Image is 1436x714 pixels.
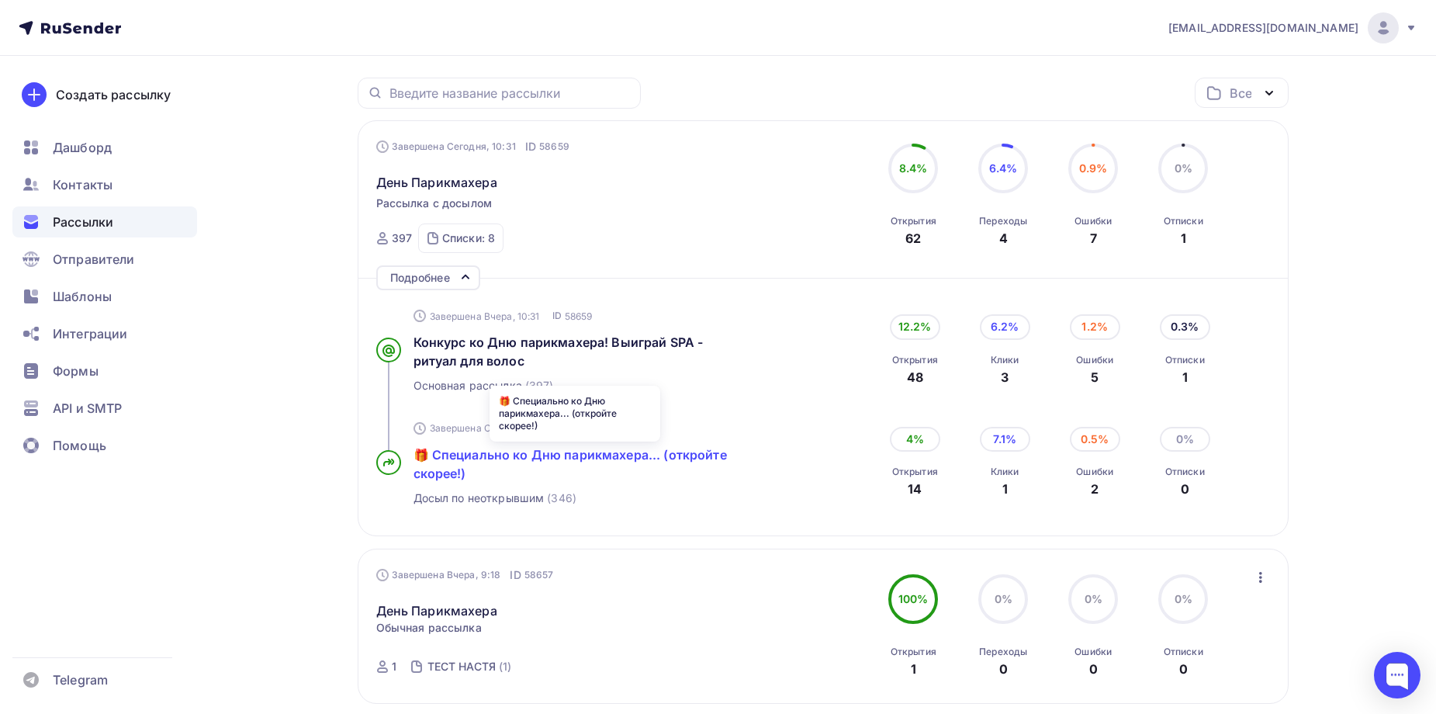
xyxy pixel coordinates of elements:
[991,466,1019,478] div: Клики
[490,386,660,442] div: 🎁 Специально ко Дню парикмахера... (откройте скорее!)
[53,138,112,157] span: Дашборд
[376,173,497,192] span: День Парикмахера
[376,601,497,620] a: День Парикмахера
[53,362,99,380] span: Формы
[392,230,412,246] div: 397
[12,169,197,200] a: Контакты
[426,654,514,679] a: ТЕСТ НАСТЯ (1)
[413,490,545,506] span: Досыл по неоткрывшим
[12,244,197,275] a: Отправители
[430,421,550,435] span: Завершена Сегодня, 10:31
[991,368,1019,386] div: 3
[1160,314,1210,339] div: 0.3%
[1070,314,1120,339] div: 1.2%
[1074,215,1112,227] div: Ошибки
[1164,646,1203,658] div: Отписки
[1076,368,1113,386] div: 5
[53,436,106,455] span: Помощь
[53,250,135,269] span: Отправители
[53,324,127,343] span: Интеграции
[1165,368,1205,386] div: 1
[891,646,936,658] div: Открытия
[892,354,938,366] div: Открытия
[12,132,197,163] a: Дашборд
[1175,161,1192,175] span: 0%
[525,378,554,393] span: (397)
[991,354,1019,366] div: Клики
[1230,84,1251,102] div: Все
[1181,229,1186,248] div: 1
[376,620,482,636] span: Обычная рассылка
[442,230,495,246] div: Списки: 8
[390,269,450,287] div: Подробнее
[1175,592,1192,605] span: 0%
[1164,215,1203,227] div: Отписки
[524,567,554,583] span: 58657
[905,229,921,248] div: 62
[53,175,112,194] span: Контакты
[389,85,631,102] input: Введите название рассылки
[53,671,108,689] span: Telegram
[499,659,511,674] div: (1)
[980,427,1030,452] div: 7.1%
[12,355,197,386] a: Формы
[899,161,928,175] span: 8.4%
[891,215,936,227] div: Открытия
[413,447,727,481] span: 🎁 Специально ко Дню парикмахера... (откройте скорее!)
[12,206,197,237] a: Рассылки
[892,480,938,498] div: 14
[1076,480,1113,498] div: 2
[12,281,197,312] a: Шаблоны
[565,310,593,323] span: 58659
[1165,466,1205,478] div: Отписки
[890,314,940,339] div: 12.2%
[989,161,1018,175] span: 6.4%
[1079,161,1108,175] span: 0.9%
[1168,12,1417,43] a: [EMAIL_ADDRESS][DOMAIN_NAME]
[980,314,1030,339] div: 6.2%
[413,378,522,393] span: Основная рассылка
[376,139,569,154] div: Завершена Сегодня, 10:31
[911,660,916,678] div: 1
[427,659,496,674] div: ТЕСТ НАСТЯ
[1076,466,1113,478] div: Ошибки
[525,139,536,154] span: ID
[376,567,554,583] div: Завершена Вчера, 9:18
[1085,592,1102,605] span: 0%
[53,399,122,418] span: API и SMTP
[1195,78,1289,108] button: Все
[510,567,521,583] span: ID
[1165,354,1205,366] div: Отписки
[552,308,562,324] span: ID
[1090,229,1097,248] div: 7
[56,85,171,104] div: Создать рассылку
[999,229,1008,248] div: 4
[1165,480,1205,498] div: 0
[413,334,704,369] span: Конкурс ко Дню парикмахера! Выиграй SPA - ритуал для волос
[53,287,112,306] span: Шаблоны
[995,592,1012,605] span: 0%
[999,660,1008,678] div: 0
[547,490,576,506] span: (346)
[1168,20,1358,36] span: [EMAIL_ADDRESS][DOMAIN_NAME]
[1179,660,1188,678] div: 0
[413,333,767,370] a: Конкурс ко Дню парикмахера! Выиграй SPA - ритуал для волос
[430,310,540,323] span: Завершена Вчера, 10:31
[53,213,113,231] span: Рассылки
[1089,660,1098,678] div: 0
[392,659,396,674] div: 1
[1074,646,1112,658] div: Ошибки
[413,445,767,483] a: 🎁 Специально ко Дню парикмахера... (откройте скорее!)
[991,480,1019,498] div: 1
[539,139,569,154] span: 58659
[979,215,1027,227] div: Переходы
[376,196,493,211] span: Рассылка с досылом
[892,368,938,386] div: 48
[1160,427,1210,452] div: 0%
[890,427,940,452] div: 4%
[898,592,929,605] span: 100%
[1070,427,1120,452] div: 0.5%
[979,646,1027,658] div: Переходы
[892,466,938,478] div: Открытия
[1076,354,1113,366] div: Ошибки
